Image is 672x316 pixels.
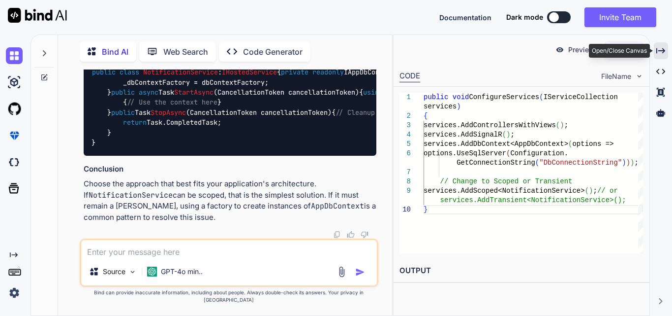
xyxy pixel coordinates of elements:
[584,7,656,27] button: Invite Team
[424,112,428,120] span: {
[190,108,328,117] span: CancellationToken cancellationToken
[281,68,308,77] span: private
[424,140,568,148] span: services.AddDbContext<AppDbContext>
[568,140,572,148] span: (
[597,187,618,195] span: // or
[424,103,457,110] span: services
[333,231,341,239] img: copy
[564,121,568,129] span: ;
[589,187,593,195] span: )
[539,93,543,101] span: (
[439,12,491,23] button: Documentation
[424,187,585,195] span: services.AddScoped<NotificationService>
[147,267,157,277] img: GPT-4o mini
[6,101,23,117] img: githubLight
[399,149,411,158] div: 6
[457,159,535,167] span: GetConnectionString
[506,149,510,157] span: (
[510,149,568,157] span: Configuration.
[506,12,543,22] span: Dark mode
[161,267,203,277] p: GPT-4o min..
[399,168,411,177] div: 7
[139,88,158,97] span: async
[399,70,420,82] div: CODE
[589,44,650,58] div: Open/Close Canvas
[424,93,448,101] span: public
[568,45,595,55] p: Preview
[127,98,217,107] span: // Use the context here
[243,46,303,58] p: Code Generator
[399,177,411,186] div: 8
[111,108,135,117] span: public
[424,206,428,213] span: }
[6,127,23,144] img: premium
[469,93,539,101] span: ConfigureServices
[6,47,23,64] img: chat
[151,108,186,117] span: StopAsync
[635,159,639,167] span: ;
[424,149,506,157] span: options.UseSqlServer
[572,140,613,148] span: options =>
[363,88,383,97] span: using
[453,93,469,101] span: void
[6,74,23,91] img: ai-studio
[510,131,514,139] span: ;
[217,88,355,97] span: CancellationToken cancellationToken
[560,121,564,129] span: )
[84,164,376,175] h3: Conclusion
[635,72,643,80] img: chevron down
[622,159,626,167] span: )
[336,108,426,117] span: // Cleanup if necessary
[174,88,214,97] span: StartAsync
[399,140,411,149] div: 5
[399,186,411,196] div: 9
[424,131,502,139] span: services.AddSignalR
[556,121,560,129] span: (
[399,205,411,214] div: 10
[539,159,622,167] span: "DbConnectionString"
[424,121,556,129] span: services.AddControllersWithViews
[502,131,506,139] span: (
[457,103,460,110] span: )
[440,177,573,185] span: // Change to Scoped or Transient
[555,45,564,54] img: preview
[347,231,355,239] img: like
[312,68,344,77] span: readonly
[120,68,139,77] span: class
[128,268,137,276] img: Pick Models
[626,159,630,167] span: )
[6,154,23,171] img: darkCloudIdeIcon
[394,259,649,282] h2: OUTPUT
[585,187,589,195] span: (
[399,130,411,140] div: 4
[89,190,173,200] code: NotificationService
[399,93,411,102] div: 1
[535,159,539,167] span: (
[601,71,631,81] span: FileName
[103,267,125,277] p: Source
[111,88,135,97] span: public
[111,108,332,117] span: Task ( )
[123,118,147,127] span: return
[80,289,378,304] p: Bind can provide inaccurate information, including about people. Always double-check its answers....
[222,68,277,77] span: IHostedService
[439,13,491,22] span: Documentation
[102,46,128,58] p: Bind AI
[143,68,218,77] span: NotificationService
[506,131,510,139] span: )
[593,187,597,195] span: ;
[311,201,364,211] code: AppDbContext
[361,231,368,239] img: dislike
[440,196,626,204] span: services.AddTransient<NotificationService>();
[544,93,618,101] span: IServiceCollection
[399,121,411,130] div: 3
[6,284,23,301] img: settings
[336,266,347,278] img: attachment
[111,88,359,97] span: Task ( )
[92,68,116,77] span: public
[630,159,634,167] span: )
[163,46,208,58] p: Web Search
[84,178,376,223] p: Choose the approach that best fits your application's architecture. If can be scoped, that is the...
[355,267,365,277] img: icon
[8,8,67,23] img: Bind AI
